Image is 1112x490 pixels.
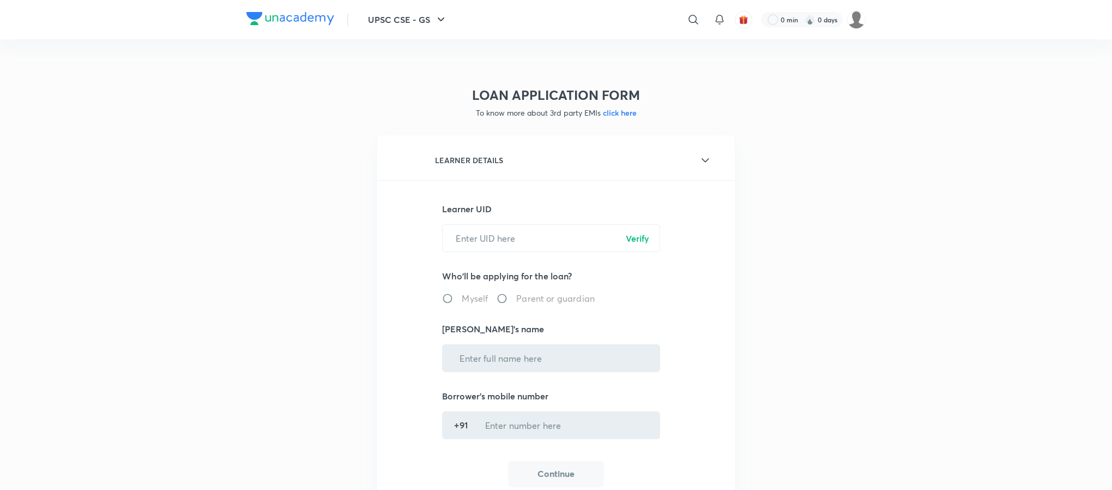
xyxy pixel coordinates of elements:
p: [PERSON_NAME]'s name [442,322,669,336]
button: avatar [735,11,752,28]
h6: LEARNER DETAILS [435,154,503,166]
a: Company Logo [246,12,334,28]
span: Myself [462,292,488,305]
p: Learner UID [442,202,669,216]
span: click here [601,107,637,118]
input: Enter full name here [446,344,656,372]
img: Pranesh [847,10,866,29]
img: avatar [739,15,748,25]
button: Continue [508,461,604,487]
input: Enter number here [472,411,656,439]
h3: LOAN APPLICATION FORM [377,87,735,103]
input: Enter UID here [443,224,660,252]
span: To know more about 3rd party EMIs [476,107,637,118]
button: UPSC CSE - GS [361,9,454,31]
p: +91 [454,419,467,432]
p: Who'll be applying for the loan? [442,270,669,283]
span: Parent or guardian [516,292,595,305]
img: streak [805,14,815,25]
p: Borrower's mobile number [442,390,669,403]
p: Verify [626,232,649,245]
img: Company Logo [246,12,334,25]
